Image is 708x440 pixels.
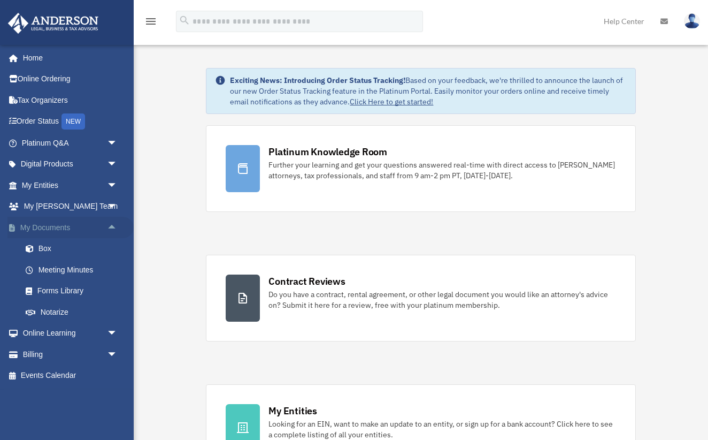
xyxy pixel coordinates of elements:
a: Box [15,238,134,260]
i: menu [144,15,157,28]
div: NEW [61,113,85,130]
div: Looking for an EIN, want to make an update to an entity, or sign up for a bank account? Click her... [268,419,615,440]
div: Further your learning and get your questions answered real-time with direct access to [PERSON_NAM... [268,160,615,181]
a: My Documentsarrow_drop_up [7,217,134,238]
a: Order StatusNEW [7,111,134,133]
img: Anderson Advisors Platinum Portal [5,13,102,34]
span: arrow_drop_down [107,323,128,345]
span: arrow_drop_down [107,132,128,154]
a: Billingarrow_drop_down [7,344,134,365]
a: My [PERSON_NAME] Teamarrow_drop_down [7,196,134,217]
a: Contract Reviews Do you have a contract, rental agreement, or other legal document you would like... [206,255,635,342]
div: My Entities [268,404,317,418]
span: arrow_drop_down [107,175,128,196]
a: menu [144,19,157,28]
div: Do you have a contract, rental agreement, or other legal document you would like an attorney's ad... [268,289,615,310]
a: Online Ordering [7,69,134,90]
a: Home [7,47,128,69]
span: arrow_drop_down [107,196,128,218]
a: Platinum Q&Aarrow_drop_down [7,132,134,154]
strong: Exciting News: Introducing Order Status Tracking! [230,75,405,85]
span: arrow_drop_up [107,217,128,239]
div: Contract Reviews [268,275,345,288]
div: Platinum Knowledge Room [268,145,387,158]
a: Digital Productsarrow_drop_down [7,154,134,175]
a: Forms Library [15,280,134,302]
a: Click Here to get started! [350,97,433,107]
div: Based on your feedback, we're thrilled to announce the launch of our new Order Status Tracking fe... [230,75,626,107]
a: Notarize [15,301,134,323]
img: User Pic [684,13,700,29]
a: Online Learningarrow_drop_down [7,323,134,344]
i: search [179,14,190,26]
span: arrow_drop_down [107,344,128,366]
a: My Entitiesarrow_drop_down [7,175,134,196]
a: Platinum Knowledge Room Further your learning and get your questions answered real-time with dire... [206,125,635,212]
a: Events Calendar [7,365,134,386]
span: arrow_drop_down [107,154,128,176]
a: Meeting Minutes [15,259,134,280]
a: Tax Organizers [7,89,134,111]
